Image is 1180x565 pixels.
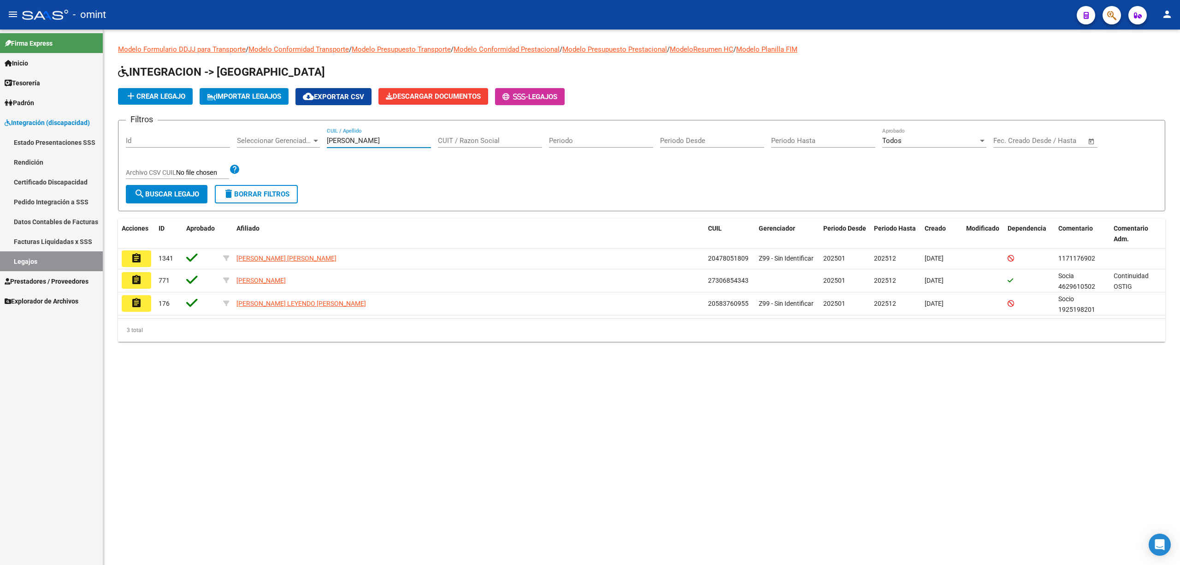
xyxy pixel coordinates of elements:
[874,255,896,262] span: 202512
[1058,225,1093,232] span: Comentario
[823,255,845,262] span: 202501
[207,92,281,101] span: IMPORTAR LEGAJOS
[233,219,704,249] datatable-header-cell: Afiliado
[237,137,312,145] span: Seleccionar Gerenciador
[118,65,325,78] span: INTEGRACION -> [GEOGRAPHIC_DATA]
[5,78,40,88] span: Tesorería
[708,255,749,262] span: 20478051809
[708,300,749,307] span: 20583760955
[823,300,845,307] span: 202501
[159,255,173,262] span: 1341
[1008,225,1046,232] span: Dependencia
[134,188,145,199] mat-icon: search
[1058,255,1095,262] span: 1171176902
[118,88,193,105] button: Crear Legajo
[236,255,336,262] span: [PERSON_NAME] [PERSON_NAME]
[155,219,183,249] datatable-header-cell: ID
[236,225,260,232] span: Afiliado
[708,277,749,284] span: 27306854343
[454,45,560,54] a: Modelo Conformidad Prestacional
[874,225,916,232] span: Periodo Hasta
[1162,9,1173,20] mat-icon: person
[126,185,207,203] button: Buscar Legajo
[118,319,1165,342] div: 3 total
[874,300,896,307] span: 202512
[183,219,219,249] datatable-header-cell: Aprobado
[823,225,866,232] span: Periodo Desde
[122,225,148,232] span: Acciones
[131,253,142,264] mat-icon: assignment
[736,45,797,54] a: Modelo Planilla FIM
[704,219,755,249] datatable-header-cell: CUIL
[73,5,106,25] span: - omint
[759,225,795,232] span: Gerenciador
[125,90,136,101] mat-icon: add
[993,137,1031,145] input: Fecha inicio
[5,98,34,108] span: Padrón
[229,164,240,175] mat-icon: help
[1004,219,1055,249] datatable-header-cell: Dependencia
[966,225,999,232] span: Modificado
[755,219,820,249] datatable-header-cell: Gerenciador
[562,45,667,54] a: Modelo Presupuesto Prestacional
[670,45,733,54] a: ModeloResumen HC
[215,185,298,203] button: Borrar Filtros
[223,190,289,198] span: Borrar Filtros
[874,277,896,284] span: 202512
[5,276,88,286] span: Prestadores / Proveedores
[925,300,944,307] span: [DATE]
[925,277,944,284] span: [DATE]
[7,9,18,20] mat-icon: menu
[118,219,155,249] datatable-header-cell: Acciones
[1055,219,1110,249] datatable-header-cell: Comentario
[1058,295,1095,313] span: Socio 1925198201
[126,169,176,176] span: Archivo CSV CUIL
[823,277,845,284] span: 202501
[1149,534,1171,556] div: Open Intercom Messenger
[159,300,170,307] span: 176
[5,38,53,48] span: Firma Express
[200,88,289,105] button: IMPORTAR LEGAJOS
[1110,219,1165,249] datatable-header-cell: Comentario Adm.
[386,92,481,101] span: Descargar Documentos
[352,45,451,54] a: Modelo Presupuesto Transporte
[131,297,142,309] mat-icon: assignment
[759,300,814,307] span: Z99 - Sin Identificar
[159,225,165,232] span: ID
[495,88,565,105] button: -Legajos
[236,300,366,307] span: [PERSON_NAME] LEYENDO [PERSON_NAME]
[126,113,158,126] h3: Filtros
[186,225,215,232] span: Aprobado
[125,92,185,101] span: Crear Legajo
[962,219,1004,249] datatable-header-cell: Modificado
[528,93,557,101] span: Legajos
[118,44,1165,342] div: / / / / / /
[236,277,286,284] span: [PERSON_NAME]
[134,190,199,198] span: Buscar Legajo
[708,225,722,232] span: CUIL
[1114,225,1148,243] span: Comentario Adm.
[131,274,142,285] mat-icon: assignment
[176,169,229,177] input: Archivo CSV CUIL
[5,58,28,68] span: Inicio
[248,45,349,54] a: Modelo Conformidad Transporte
[118,45,246,54] a: Modelo Formulario DDJJ para Transporte
[223,188,234,199] mat-icon: delete
[5,118,90,128] span: Integración (discapacidad)
[303,91,314,102] mat-icon: cloud_download
[820,219,870,249] datatable-header-cell: Periodo Desde
[502,93,528,101] span: -
[303,93,364,101] span: Exportar CSV
[5,296,78,306] span: Explorador de Archivos
[159,277,170,284] span: 771
[870,219,921,249] datatable-header-cell: Periodo Hasta
[882,137,902,145] span: Todos
[1039,137,1084,145] input: Fecha fin
[378,88,488,105] button: Descargar Documentos
[1086,136,1097,147] button: Open calendar
[921,219,962,249] datatable-header-cell: Creado
[1058,272,1095,290] span: Socia 4629610502
[759,255,814,262] span: Z99 - Sin Identificar
[1114,272,1149,290] span: Continuidad OSTIG
[925,255,944,262] span: [DATE]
